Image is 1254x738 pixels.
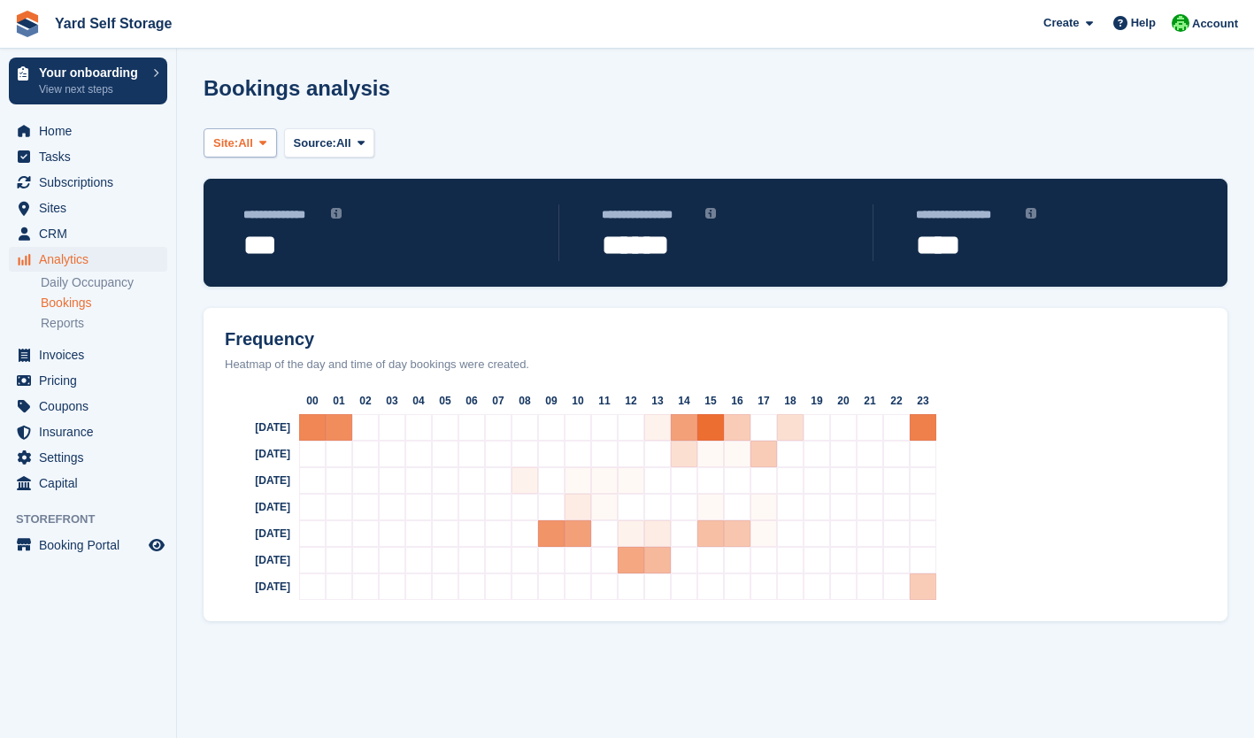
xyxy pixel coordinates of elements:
a: menu [9,144,167,169]
div: 05 [432,388,458,414]
span: Pricing [39,368,145,393]
span: Tasks [39,144,145,169]
div: 19 [804,388,830,414]
span: Source: [294,135,336,152]
div: 17 [750,388,777,414]
a: menu [9,368,167,393]
span: Help [1131,14,1156,32]
div: 04 [405,388,432,414]
div: 21 [857,388,883,414]
a: menu [9,221,167,246]
span: Settings [39,445,145,470]
div: [DATE] [211,547,299,573]
button: Site: All [204,128,277,158]
img: icon-info-grey-7440780725fd019a000dd9b08b2336e03edf1995a4989e88bcd33f0948082b44.svg [331,208,342,219]
a: Bookings [41,295,167,311]
span: Booking Portal [39,533,145,557]
span: Site: [213,135,238,152]
div: 01 [326,388,352,414]
a: menu [9,170,167,195]
span: CRM [39,221,145,246]
div: 10 [565,388,591,414]
span: Coupons [39,394,145,419]
div: 00 [299,388,326,414]
a: menu [9,196,167,220]
img: Nicholas Bellwood [1172,14,1189,32]
div: 09 [538,388,565,414]
span: All [336,135,351,152]
span: Subscriptions [39,170,145,195]
img: stora-icon-8386f47178a22dfd0bd8f6a31ec36ba5ce8667c1dd55bd0f319d3a0aa187defe.svg [14,11,41,37]
div: 03 [379,388,405,414]
img: icon-info-grey-7440780725fd019a000dd9b08b2336e03edf1995a4989e88bcd33f0948082b44.svg [1026,208,1036,219]
h2: Frequency [211,329,1220,350]
a: menu [9,533,167,557]
button: Source: All [284,128,375,158]
a: menu [9,342,167,367]
div: 11 [591,388,618,414]
span: Create [1043,14,1079,32]
img: icon-info-grey-7440780725fd019a000dd9b08b2336e03edf1995a4989e88bcd33f0948082b44.svg [705,208,716,219]
div: [DATE] [211,494,299,520]
div: 15 [697,388,724,414]
div: [DATE] [211,414,299,441]
span: Capital [39,471,145,496]
a: menu [9,419,167,444]
p: View next steps [39,81,144,97]
a: Yard Self Storage [48,9,180,38]
span: Account [1192,15,1238,33]
span: Analytics [39,247,145,272]
a: menu [9,394,167,419]
div: 18 [777,388,804,414]
a: menu [9,445,167,470]
div: Heatmap of the day and time of day bookings were created. [211,356,1220,373]
a: Daily Occupancy [41,274,167,291]
p: Your onboarding [39,66,144,79]
a: menu [9,247,167,272]
a: menu [9,471,167,496]
a: Preview store [146,534,167,556]
div: [DATE] [211,573,299,600]
a: menu [9,119,167,143]
div: 08 [512,388,538,414]
span: Sites [39,196,145,220]
div: [DATE] [211,467,299,494]
a: Your onboarding View next steps [9,58,167,104]
a: Reports [41,315,167,332]
div: 14 [671,388,697,414]
div: 06 [458,388,485,414]
div: 13 [644,388,671,414]
h1: Bookings analysis [204,76,390,100]
div: 22 [883,388,910,414]
span: Storefront [16,511,176,528]
div: 16 [724,388,750,414]
div: 12 [618,388,644,414]
div: 07 [485,388,512,414]
span: Insurance [39,419,145,444]
div: [DATE] [211,441,299,467]
span: Home [39,119,145,143]
div: 02 [352,388,379,414]
div: 20 [830,388,857,414]
div: [DATE] [211,520,299,547]
div: 23 [910,388,936,414]
span: Invoices [39,342,145,367]
span: All [238,135,253,152]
